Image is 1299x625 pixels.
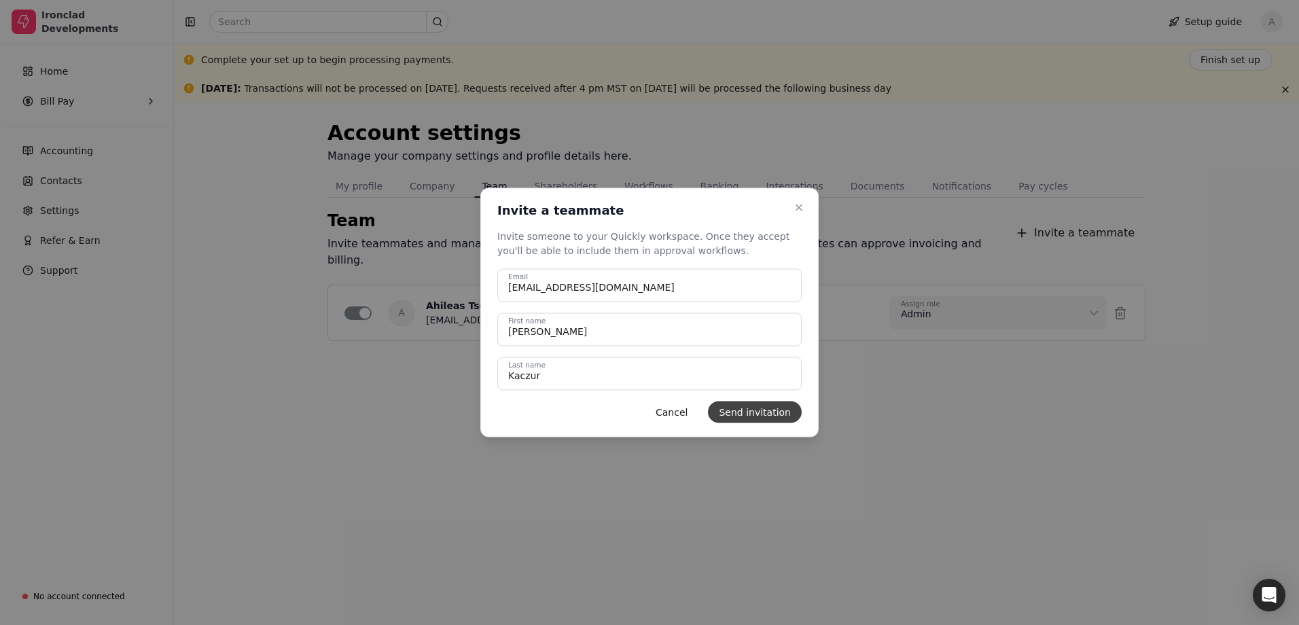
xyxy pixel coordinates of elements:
[645,401,698,423] button: Cancel
[708,401,802,423] button: Send invitation
[508,360,546,371] label: Last name
[508,316,546,327] label: First name
[497,230,802,258] div: Invite someone to your Quickly workspace. Once they accept you'll be able to include them in appr...
[497,202,624,219] h2: Invite a teammate
[508,272,528,283] label: Email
